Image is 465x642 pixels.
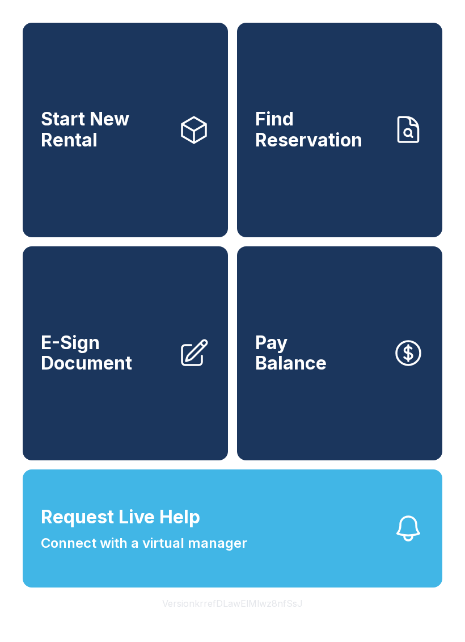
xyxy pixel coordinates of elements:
span: Pay Balance [255,333,327,374]
a: Find Reservation [237,23,442,237]
span: E-Sign Document [41,333,169,374]
button: VersionkrrefDLawElMlwz8nfSsJ [153,588,312,619]
span: Request Live Help [41,503,200,531]
span: Connect with a virtual manager [41,533,247,553]
a: E-Sign Document [23,246,228,461]
span: Find Reservation [255,109,383,150]
a: Start New Rental [23,23,228,237]
span: Start New Rental [41,109,169,150]
button: PayBalance [237,246,442,461]
button: Request Live HelpConnect with a virtual manager [23,469,442,588]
